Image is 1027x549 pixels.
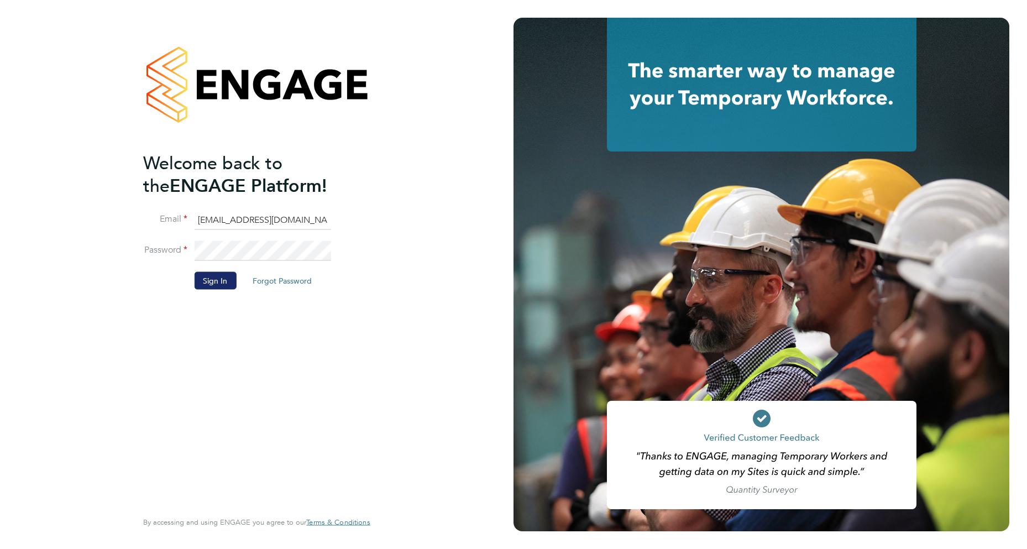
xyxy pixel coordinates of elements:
[143,151,359,197] h2: ENGAGE Platform!
[244,272,321,290] button: Forgot Password
[306,518,370,527] a: Terms & Conditions
[143,517,370,527] span: By accessing and using ENGAGE you agree to our
[143,244,187,256] label: Password
[143,152,282,196] span: Welcome back to the
[306,517,370,527] span: Terms & Conditions
[194,272,236,290] button: Sign In
[194,210,331,230] input: Enter your work email...
[143,213,187,225] label: Email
